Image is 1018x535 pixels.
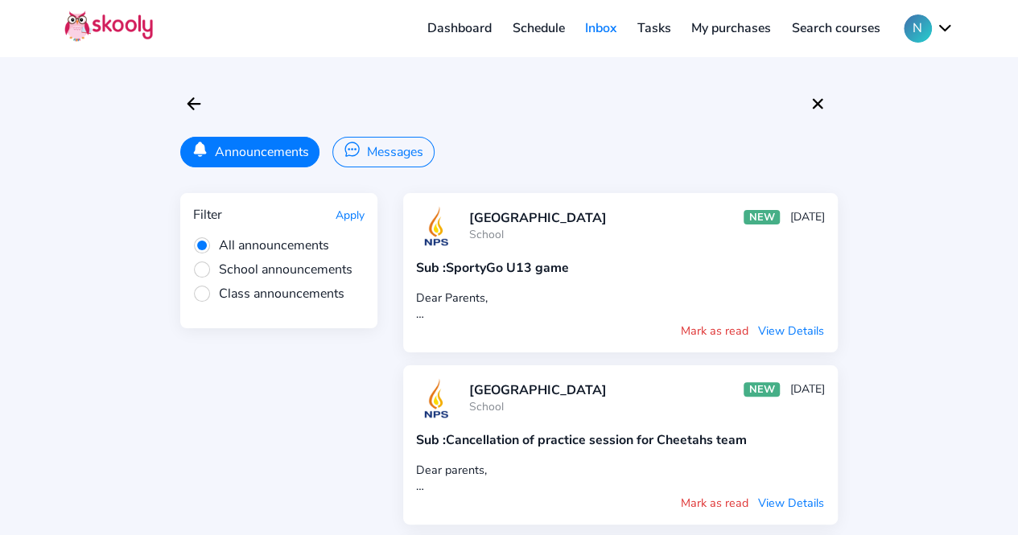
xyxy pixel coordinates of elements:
[469,209,607,227] div: [GEOGRAPHIC_DATA]
[180,137,319,167] button: Announcements
[193,261,352,278] span: School announcements
[416,259,825,277] div: SportyGo U13 game
[416,259,446,277] span: Sub :
[416,206,456,246] img: 20170717074618169820408676579146e5rDExiun0FCoEly0V.png
[344,141,361,158] ion-icon: chatbubble ellipses outline
[336,208,365,223] button: Apply
[680,494,749,512] button: Mark as read
[469,399,607,414] div: School
[416,378,456,418] img: 20170717074618169820408676579146e5rDExiun0FCoEly0V.png
[193,206,222,224] div: Filter
[744,382,780,397] div: NEW
[416,290,825,322] div: Dear Parents, Kindly ignore the previous skooly message regarding the SportyGo U13 game sent to a...
[469,227,607,242] div: School
[575,15,627,41] a: Inbox
[790,381,825,397] div: [DATE]
[332,137,434,167] button: Messages
[904,14,954,43] button: Nchevron down outline
[416,431,825,449] div: Cancellation of practice session for Cheetahs team
[193,237,329,254] span: All announcements
[681,15,781,41] a: My purchases
[502,15,575,41] a: Schedule
[64,10,153,42] img: Skooly
[790,209,825,224] div: [DATE]
[804,90,831,117] button: close
[781,15,891,41] a: Search courses
[469,381,607,399] div: [GEOGRAPHIC_DATA]
[184,94,204,113] ion-icon: arrow back outline
[417,15,502,41] a: Dashboard
[193,285,344,302] span: Class announcements
[808,94,827,113] ion-icon: close
[416,462,825,494] div: Dear parents, Due to unavoidable reasons, we will have to cancel the practice session scheduled f...
[416,431,446,449] span: Sub :
[192,141,208,158] ion-icon: notifications
[180,90,208,117] button: arrow back outline
[680,322,749,340] button: Mark as read
[627,15,682,41] a: Tasks
[757,494,825,512] button: View Details
[757,322,825,340] button: View Details
[744,210,780,224] div: NEW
